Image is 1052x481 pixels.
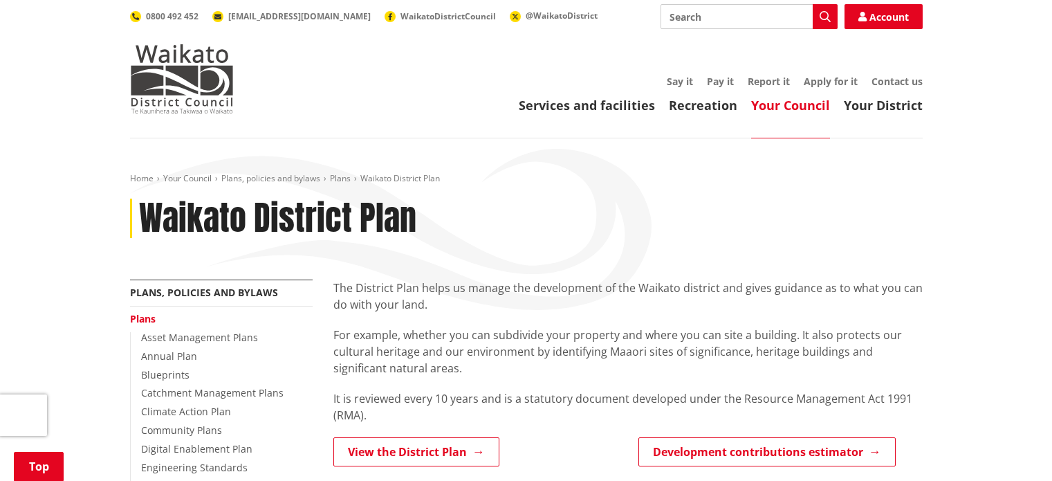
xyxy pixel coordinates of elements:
a: Annual Plan [141,350,197,363]
a: Digital Enablement Plan [141,442,252,455]
a: Home [130,172,154,184]
span: [EMAIL_ADDRESS][DOMAIN_NAME] [228,10,371,22]
a: Pay it [707,75,734,88]
a: Recreation [669,97,737,114]
span: @WaikatoDistrict [526,10,598,21]
a: Plans [330,172,351,184]
a: WaikatoDistrictCouncil [385,10,496,22]
a: Development contributions estimator [638,437,896,466]
img: Waikato District Council - Te Kaunihera aa Takiwaa o Waikato [130,44,234,114]
a: @WaikatoDistrict [510,10,598,21]
a: Contact us [871,75,923,88]
a: Your District [844,97,923,114]
h1: Waikato District Plan [139,199,416,239]
a: Your Council [163,172,212,184]
a: Your Council [751,97,830,114]
a: Account [845,4,923,29]
a: Top [14,452,64,481]
a: Blueprints [141,368,190,381]
a: Asset Management Plans [141,331,258,344]
a: Plans, policies and bylaws [221,172,320,184]
span: WaikatoDistrictCouncil [400,10,496,22]
a: Plans [130,312,156,325]
a: Catchment Management Plans [141,386,284,399]
a: Say it [667,75,693,88]
a: View the District Plan [333,437,499,466]
input: Search input [661,4,838,29]
span: Waikato District Plan [360,172,440,184]
a: Engineering Standards [141,461,248,474]
a: Apply for it [804,75,858,88]
span: 0800 492 452 [146,10,199,22]
a: Community Plans [141,424,222,437]
a: [EMAIL_ADDRESS][DOMAIN_NAME] [212,10,371,22]
p: The District Plan helps us manage the development of the Waikato district and gives guidance as t... [333,280,923,313]
nav: breadcrumb [130,173,923,185]
a: Climate Action Plan [141,405,231,418]
p: For example, whether you can subdivide your property and where you can site a building. It also p... [333,327,923,376]
a: Report it [748,75,790,88]
p: It is reviewed every 10 years and is a statutory document developed under the Resource Management... [333,390,923,424]
a: Services and facilities [519,97,655,114]
a: Plans, policies and bylaws [130,286,278,299]
a: 0800 492 452 [130,10,199,22]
